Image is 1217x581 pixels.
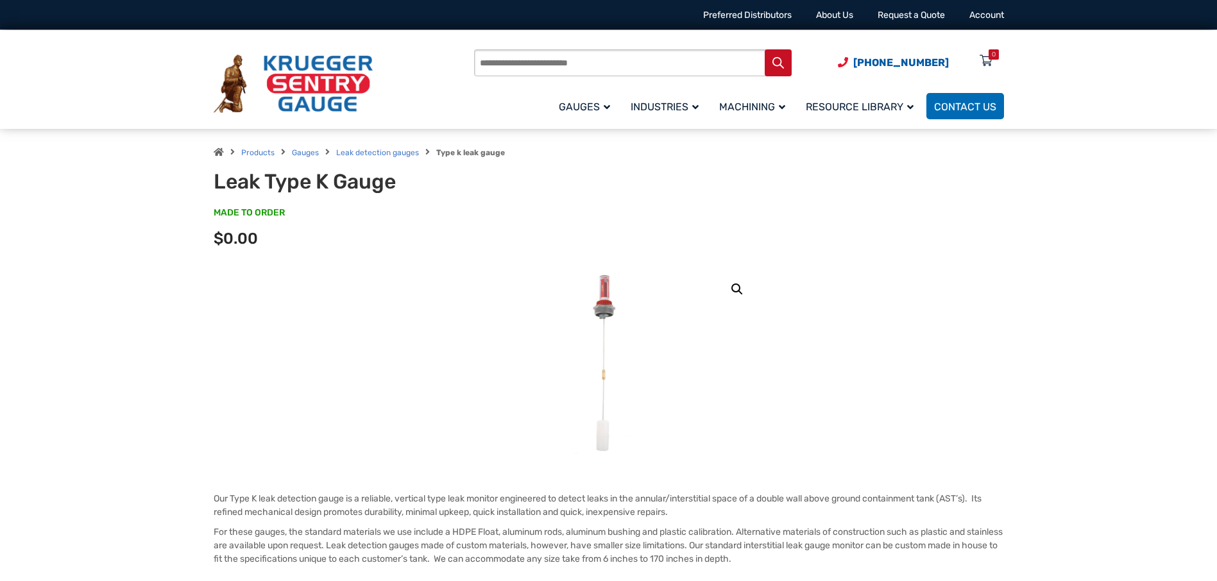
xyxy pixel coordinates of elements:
span: [PHONE_NUMBER] [853,56,949,69]
a: Leak detection gauges [336,148,419,157]
span: Gauges [559,101,610,113]
a: Products [241,148,275,157]
a: View full-screen image gallery [726,278,749,301]
span: Machining [719,101,785,113]
span: Resource Library [806,101,914,113]
p: For these gauges, the standard materials we use include a HDPE Float, aluminum rods, aluminum bus... [214,525,1004,566]
p: Our Type K leak detection gauge is a reliable, vertical type leak monitor engineered to detect le... [214,492,1004,519]
img: Krueger Sentry Gauge [214,55,373,114]
div: 0 [992,49,996,60]
a: Resource Library [798,91,926,121]
a: Gauges [551,91,623,121]
a: About Us [816,10,853,21]
a: Phone Number (920) 434-8860 [838,55,949,71]
img: Leak Detection Gauge [569,267,648,460]
h1: Leak Type K Gauge [214,169,530,194]
span: MADE TO ORDER [214,206,285,219]
span: $0.00 [214,230,258,248]
span: Contact Us [934,101,996,113]
a: Industries [623,91,711,121]
a: Request a Quote [878,10,945,21]
a: Machining [711,91,798,121]
a: Account [969,10,1004,21]
a: Preferred Distributors [703,10,792,21]
span: Industries [631,101,699,113]
strong: Type k leak gauge [436,148,505,157]
a: Gauges [292,148,319,157]
a: Contact Us [926,93,1004,119]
